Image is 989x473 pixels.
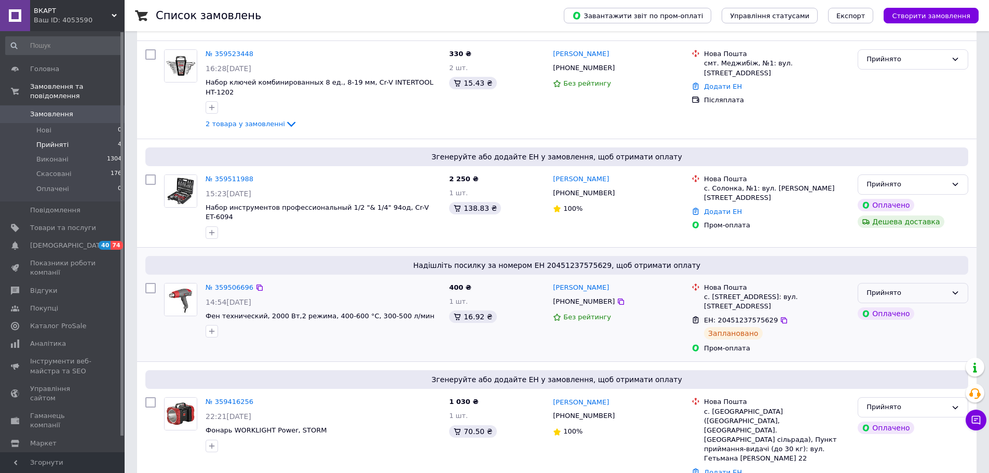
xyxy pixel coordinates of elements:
div: Оплачено [858,422,914,434]
img: Фото товару [165,398,197,430]
div: Нова Пошта [704,49,849,59]
div: Прийнято [866,179,947,190]
span: 0 [118,184,121,194]
a: № 359506696 [206,283,253,291]
a: [PERSON_NAME] [553,174,609,184]
span: 100% [563,427,582,435]
span: Згенеруйте або додайте ЕН у замовлення, щоб отримати оплату [150,152,964,162]
span: 15:23[DATE] [206,190,251,198]
div: Пром-оплата [704,344,849,353]
button: Управління статусами [722,8,818,23]
div: Нова Пошта [704,283,849,292]
a: Додати ЕН [704,83,742,90]
span: Прийняті [36,140,69,150]
span: Створити замовлення [892,12,970,20]
div: [PHONE_NUMBER] [551,186,617,200]
span: 0 [118,126,121,135]
span: ВКАРТ [34,6,112,16]
div: смт. Меджибіж, №1: вул. [STREET_ADDRESS] [704,59,849,77]
div: 70.50 ₴ [449,425,496,438]
span: Інструменти веб-майстра та SEO [30,357,96,375]
h1: Список замовлень [156,9,261,22]
span: Замовлення [30,110,73,119]
span: Маркет [30,439,57,448]
div: 138.83 ₴ [449,202,501,214]
span: Без рейтингу [563,79,611,87]
div: Заплановано [704,327,763,340]
button: Завантажити звіт по пром-оплаті [564,8,711,23]
div: Прийнято [866,402,947,413]
span: Набор ключей комбинированных 8 ед., 8-19 мм, Cr-V INTERTOOL HT-1202 [206,78,433,96]
div: Нова Пошта [704,174,849,184]
span: Замовлення та повідомлення [30,82,125,101]
span: Управління статусами [730,12,809,20]
a: [PERSON_NAME] [553,49,609,59]
div: [PHONE_NUMBER] [551,61,617,75]
div: Прийнято [866,54,947,65]
span: Повідомлення [30,206,80,215]
span: Аналітика [30,339,66,348]
div: Післяплата [704,96,849,105]
span: Показники роботи компанії [30,259,96,277]
a: Фото товару [164,49,197,83]
span: 2 шт. [449,64,468,72]
img: Фото товару [165,50,197,82]
span: Відгуки [30,286,57,295]
span: Гаманець компанії [30,411,96,430]
div: 15.43 ₴ [449,77,496,89]
span: Нові [36,126,51,135]
a: Фонарь WORKLIGHT Power, STORM [206,426,327,434]
span: 1 030 ₴ [449,398,478,406]
span: 4 [118,140,121,150]
a: Фото товару [164,397,197,430]
span: Виконані [36,155,69,164]
button: Експорт [828,8,874,23]
a: № 359511988 [206,175,253,183]
span: 2 товара у замовленні [206,120,285,128]
span: 22:21[DATE] [206,412,251,421]
span: Оплачені [36,184,69,194]
a: Набор инструментов профессиональный 1/2 "& 1/4" 94од, Cr-V ET-6094 [206,204,429,221]
a: [PERSON_NAME] [553,398,609,408]
a: Створити замовлення [873,11,979,19]
span: Експорт [836,12,865,20]
div: Оплачено [858,307,914,320]
span: Без рейтингу [563,313,611,321]
span: 1 шт. [449,298,468,305]
span: Надішліть посилку за номером ЕН 20451237575629, щоб отримати оплату [150,260,964,271]
span: 40 [99,241,111,250]
div: Пром-оплата [704,221,849,230]
a: Фото товару [164,283,197,316]
input: Пошук [5,36,123,55]
img: Фото товару [165,175,197,207]
div: с. [STREET_ADDRESS]: вул. [STREET_ADDRESS] [704,292,849,311]
a: [PERSON_NAME] [553,283,609,293]
span: 14:54[DATE] [206,298,251,306]
span: Завантажити звіт по пром-оплаті [572,11,703,20]
button: Створити замовлення [884,8,979,23]
div: с. Солонка, №1: вул. [PERSON_NAME][STREET_ADDRESS] [704,184,849,202]
span: Скасовані [36,169,72,179]
a: Фен технический, 2000 Вт,2 режима, 400-600 °C, 300-500 л/мин [206,312,435,320]
span: Управління сайтом [30,384,96,403]
span: 74 [111,241,123,250]
span: [DEMOGRAPHIC_DATA] [30,241,107,250]
span: 100% [563,205,582,212]
a: № 359416256 [206,398,253,406]
div: [PHONE_NUMBER] [551,295,617,308]
span: 1 шт. [449,189,468,197]
span: Товари та послуги [30,223,96,233]
a: 2 товара у замовленні [206,120,297,128]
a: № 359523448 [206,50,253,58]
span: ЕН: 20451237575629 [704,316,778,324]
div: 16.92 ₴ [449,310,496,323]
span: 2 250 ₴ [449,175,478,183]
div: Нова Пошта [704,397,849,407]
span: Покупці [30,304,58,313]
a: Додати ЕН [704,208,742,215]
span: 16:28[DATE] [206,64,251,73]
img: Фото товару [165,283,197,316]
span: Головна [30,64,59,74]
